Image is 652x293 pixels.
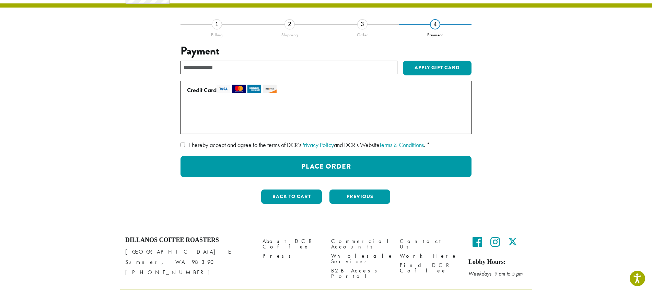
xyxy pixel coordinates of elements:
[331,251,389,266] a: Wholesale Services
[181,143,185,147] input: I hereby accept and agree to the terms of DCR’sPrivacy Policyand DCR’s WebsiteTerms & Conditions. *
[263,251,321,260] a: Press
[181,45,471,58] h3: Payment
[331,266,389,281] a: B2B Access Portal
[329,190,390,204] button: Previous
[217,85,230,93] img: visa
[468,270,523,277] em: Weekdays 9 am to 5 pm
[212,19,222,29] div: 1
[263,85,277,93] img: discover
[263,236,321,251] a: About DCR Coffee
[181,29,253,38] div: Billing
[261,190,322,204] button: Back to cart
[301,141,334,149] a: Privacy Policy
[400,236,458,251] a: Contact Us
[468,258,527,266] h5: Lobby Hours:
[189,141,425,149] span: I hereby accept and agree to the terms of DCR’s and DCR’s Website .
[326,29,399,38] div: Order
[187,85,462,96] label: Credit Card
[181,156,471,177] button: Place Order
[430,19,440,29] div: 4
[403,61,471,76] button: Apply Gift Card
[399,29,471,38] div: Payment
[232,85,246,93] img: mastercard
[284,19,295,29] div: 2
[253,29,326,38] div: Shipping
[400,261,458,276] a: Find DCR Coffee
[427,141,430,149] abbr: required
[379,141,424,149] a: Terms & Conditions
[331,236,389,251] a: Commercial Accounts
[357,19,368,29] div: 3
[247,85,261,93] img: amex
[125,247,252,278] p: [GEOGRAPHIC_DATA] E Sumner, WA 98390 [PHONE_NUMBER]
[400,251,458,260] a: Work Here
[125,236,252,244] h4: Dillanos Coffee Roasters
